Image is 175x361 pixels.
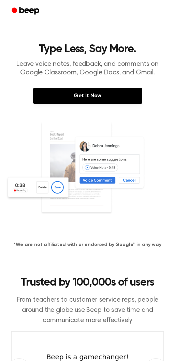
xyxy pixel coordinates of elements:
[33,88,142,104] a: Get It Now
[5,241,170,248] h4: *We are not affiliated with or endorsed by Google™ in any way
[11,276,164,289] h2: Trusted by 100,000s of users
[5,60,170,77] p: Leave voice notes, feedback, and comments on Google Classroom, Google Docs, and Gmail.
[7,4,45,18] a: Beep
[5,44,170,55] h1: Type Less, Say More.
[11,295,164,326] p: From teachers to customer service reps, people around the globe use Beep to save time and communi...
[5,121,170,230] img: Voice Comments on Docs and Recording Widget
